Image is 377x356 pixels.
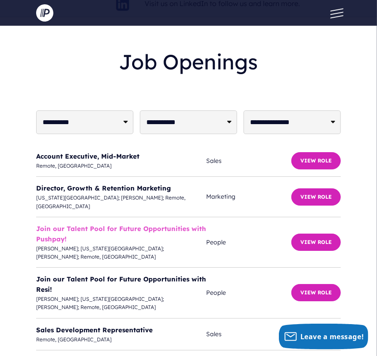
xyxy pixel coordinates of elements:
[36,244,206,261] span: [PERSON_NAME]; [US_STATE][GEOGRAPHIC_DATA]; [PERSON_NAME]; Remote, [GEOGRAPHIC_DATA]
[36,275,206,294] a: Join our Talent Pool for Future Opportunities with Resi!
[36,162,206,170] span: Remote, [GEOGRAPHIC_DATA]
[291,188,341,206] button: View Role
[206,288,291,297] span: People
[36,194,206,210] span: [US_STATE][GEOGRAPHIC_DATA]; [PERSON_NAME]; Remote, [GEOGRAPHIC_DATA]
[291,152,341,169] button: View Role
[206,329,291,339] span: Sales
[300,332,364,341] span: Leave a message!
[206,237,291,247] span: People
[291,234,341,251] button: View Role
[36,335,206,344] span: Remote, [GEOGRAPHIC_DATA]
[279,324,368,350] button: Leave a message!
[36,295,206,311] span: [PERSON_NAME]; [US_STATE][GEOGRAPHIC_DATA]; [PERSON_NAME]; Remote, [GEOGRAPHIC_DATA]
[206,192,291,201] span: Marketing
[206,156,291,166] span: Sales
[36,184,171,192] a: Director, Growth & Retention Marketing
[36,43,341,81] h2: Job Openings
[291,284,341,301] button: View Role
[36,225,206,243] a: Join our Talent Pool for Future Opportunities with Pushpay!
[36,326,153,334] a: Sales Development Representative
[36,152,139,160] a: Account Executive, Mid-Market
